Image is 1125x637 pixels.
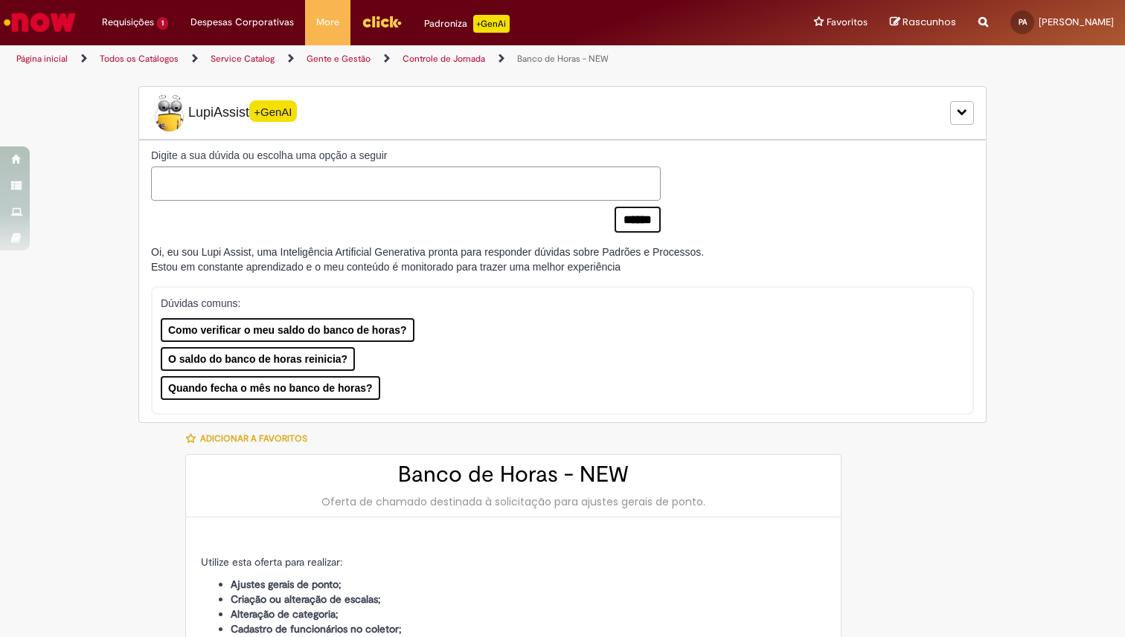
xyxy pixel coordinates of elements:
[231,578,342,591] strong: Ajustes gerais de ponto;
[201,462,826,487] h2: Banco de Horas - NEW
[151,94,297,132] span: LupiAssist
[151,245,704,274] div: Oi, eu sou Lupi Assist, uma Inteligência Artificial Generativa pronta para responder dúvidas sobr...
[161,376,380,400] button: Quando fecha o mês no banco de horas?
[161,347,355,371] button: O saldo do banco de horas reinicia?
[201,555,342,569] span: Utilize esta oferta para realizar:
[316,15,339,30] span: More
[827,15,868,30] span: Favoritos
[200,433,307,444] span: Adicionar a Favoritos
[249,100,297,122] span: +GenAI
[1039,16,1114,28] span: [PERSON_NAME]
[890,16,956,30] a: Rascunhos
[11,45,739,73] ul: Trilhas de página
[16,53,68,65] a: Página inicial
[231,592,381,606] strong: Criação ou alteração de escalas;
[473,15,510,33] p: +GenAi
[1,7,78,37] img: ServiceNow
[157,17,168,30] span: 1
[231,622,402,636] strong: Cadastro de funcionários no coletor;
[102,15,154,30] span: Requisições
[161,318,414,342] button: Como verificar o meu saldo do banco de horas?
[151,94,188,132] img: Lupi
[161,296,950,311] p: Dúvidas comuns:
[903,15,956,29] span: Rascunhos
[211,53,275,65] a: Service Catalog
[138,86,987,140] div: LupiLupiAssist+GenAI
[190,15,294,30] span: Despesas Corporativas
[231,607,339,621] strong: Alteração de categoria;
[362,10,402,33] img: click_logo_yellow_360x200.png
[517,53,609,65] a: Banco de Horas - NEW
[201,494,826,509] div: Oferta de chamado destinada à solicitação para ajustes gerais de ponto.
[307,53,371,65] a: Gente e Gestão
[1019,17,1027,27] span: PA
[100,53,179,65] a: Todos os Catálogos
[151,148,661,163] label: Digite a sua dúvida ou escolha uma opção a seguir
[185,423,315,454] button: Adicionar a Favoritos
[424,15,510,33] div: Padroniza
[403,53,485,65] a: Controle de Jornada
